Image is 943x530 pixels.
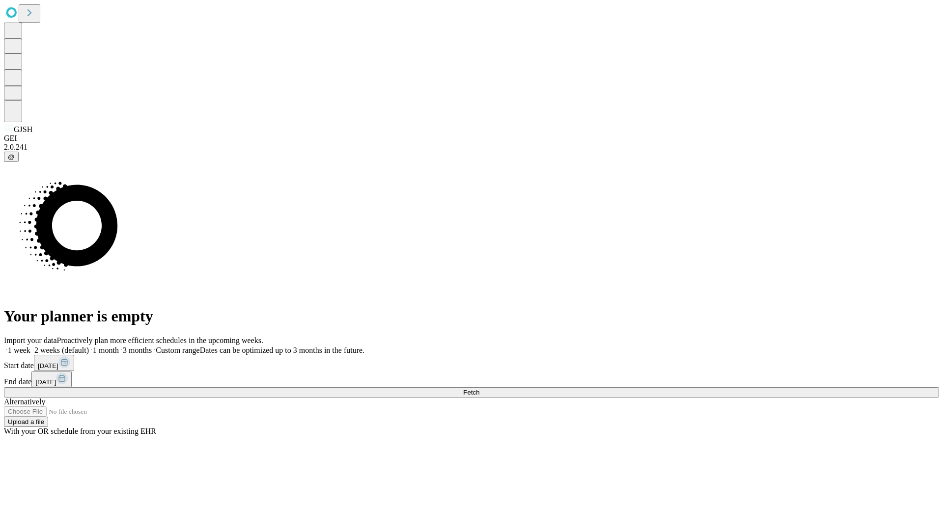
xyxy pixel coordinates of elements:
span: Import your data [4,336,57,344]
span: [DATE] [38,362,58,370]
span: 1 month [93,346,119,354]
span: Fetch [463,389,479,396]
span: 1 week [8,346,30,354]
div: End date [4,371,939,387]
span: 3 months [123,346,152,354]
span: Custom range [156,346,199,354]
span: Alternatively [4,397,45,406]
span: Proactively plan more efficient schedules in the upcoming weeks. [57,336,263,344]
span: @ [8,153,15,160]
div: 2.0.241 [4,143,939,152]
button: [DATE] [31,371,72,387]
span: Dates can be optimized up to 3 months in the future. [200,346,364,354]
span: 2 weeks (default) [34,346,89,354]
div: Start date [4,355,939,371]
h1: Your planner is empty [4,307,939,325]
button: [DATE] [34,355,74,371]
button: Upload a file [4,417,48,427]
button: Fetch [4,387,939,397]
span: With your OR schedule from your existing EHR [4,427,156,435]
div: GEI [4,134,939,143]
button: @ [4,152,19,162]
span: [DATE] [35,378,56,386]
span: GJSH [14,125,32,133]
